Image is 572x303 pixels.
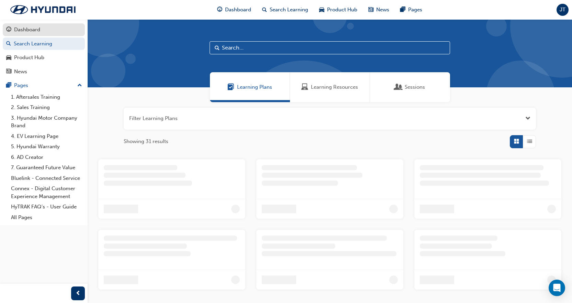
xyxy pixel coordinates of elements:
span: JT [560,6,565,14]
span: pages-icon [6,83,11,89]
span: car-icon [6,55,11,61]
a: Dashboard [3,23,85,36]
span: prev-icon [76,289,81,298]
a: 5. Hyundai Warranty [8,141,85,152]
a: news-iconNews [363,3,395,17]
span: Sessions [405,83,425,91]
a: HyTRAK FAQ's - User Guide [8,202,85,212]
div: Dashboard [14,26,40,34]
a: Learning ResourcesLearning Resources [290,72,370,102]
span: pages-icon [400,6,405,14]
div: Open Intercom Messenger [549,280,565,296]
span: news-icon [368,6,373,14]
a: SessionsSessions [370,72,450,102]
img: Trak [3,2,82,17]
a: 7. Guaranteed Future Value [8,162,85,173]
a: News [3,65,85,78]
a: All Pages [8,212,85,223]
span: guage-icon [217,6,222,14]
a: Bluelink - Connected Service [8,173,85,184]
span: Product Hub [327,6,357,14]
button: Open the filter [525,115,530,122]
a: car-iconProduct Hub [314,3,363,17]
span: Search Learning [270,6,308,14]
span: news-icon [6,69,11,75]
a: 1. Aftersales Training [8,92,85,102]
span: Learning Resources [301,83,308,91]
a: 2. Sales Training [8,102,85,113]
span: guage-icon [6,27,11,33]
span: Dashboard [225,6,251,14]
a: pages-iconPages [395,3,428,17]
span: Learning Plans [237,83,272,91]
span: Sessions [395,83,402,91]
button: Pages [3,79,85,92]
a: Connex - Digital Customer Experience Management [8,183,85,202]
span: Search [215,44,220,52]
button: DashboardSearch LearningProduct HubNews [3,22,85,79]
span: search-icon [6,41,11,47]
a: Learning PlansLearning Plans [210,72,290,102]
a: 4. EV Learning Page [8,131,85,142]
span: List [527,138,532,145]
a: Product Hub [3,51,85,64]
span: News [376,6,389,14]
span: up-icon [77,81,82,90]
span: search-icon [262,6,267,14]
span: Learning Plans [227,83,234,91]
a: search-iconSearch Learning [257,3,314,17]
a: Search Learning [3,37,85,50]
div: Pages [14,82,28,89]
div: News [14,68,27,76]
button: JT [557,4,569,16]
span: Learning Resources [311,83,358,91]
a: 6. AD Creator [8,152,85,163]
span: Showing 31 results [124,138,168,145]
span: Grid [514,138,519,145]
a: 3. Hyundai Motor Company Brand [8,113,85,131]
a: guage-iconDashboard [212,3,257,17]
input: Search... [210,41,450,54]
div: Product Hub [14,54,44,62]
span: Pages [408,6,422,14]
span: car-icon [319,6,324,14]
